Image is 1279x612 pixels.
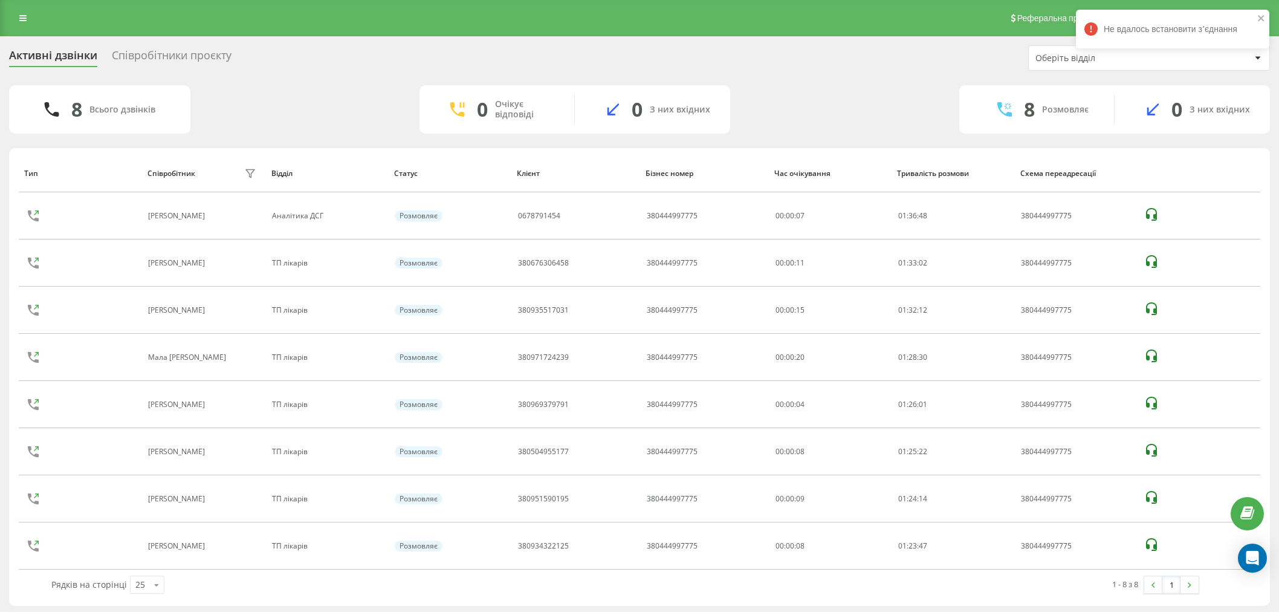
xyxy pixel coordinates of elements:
[395,352,442,363] div: Розмовляє
[1238,544,1267,573] div: Open Intercom Messenger
[919,493,927,504] span: 14
[647,495,698,503] div: 380444997775
[1021,306,1130,314] div: 380444997775
[1021,212,1130,220] div: 380444997775
[518,448,569,456] div: 380504955177
[908,541,917,551] span: 23
[518,495,569,503] div: 380951590195
[898,258,907,268] span: 01
[518,306,569,314] div: 380935517031
[775,212,885,220] div: 00:00:07
[1024,98,1035,121] div: 8
[647,306,698,314] div: 380444997775
[148,448,208,456] div: [PERSON_NAME]
[147,169,195,178] div: Співробітник
[148,306,208,314] div: [PERSON_NAME]
[775,400,885,409] div: 00:00:04
[517,169,634,178] div: Клієнт
[908,305,917,315] span: 32
[898,493,907,504] span: 01
[919,210,927,221] span: 48
[897,169,1008,178] div: Тривалість розмови
[272,306,381,314] div: ТП лікарів
[112,49,232,68] div: Співробітники проєкту
[774,169,886,178] div: Час очікування
[919,258,927,268] span: 02
[71,98,82,121] div: 8
[775,259,885,267] div: 00:00:11
[1042,105,1089,115] div: Розмовляє
[919,305,927,315] span: 12
[148,495,208,503] div: [PERSON_NAME]
[775,448,885,456] div: 00:00:08
[272,448,381,456] div: ТП лікарів
[1021,495,1130,503] div: 380444997775
[1162,576,1180,593] a: 1
[650,105,710,115] div: З них вхідних
[898,400,927,409] div: : :
[477,98,488,121] div: 0
[898,446,907,457] span: 01
[51,579,127,590] span: Рядків на сторінці
[898,353,927,362] div: : :
[632,98,643,121] div: 0
[394,169,505,178] div: Статус
[898,542,927,550] div: : :
[518,259,569,267] div: 380676306458
[1021,542,1130,550] div: 380444997775
[395,258,442,269] div: Розмовляє
[272,353,381,362] div: ТП лікарів
[898,541,907,551] span: 01
[135,579,145,591] div: 25
[1017,13,1106,23] span: Реферальна програма
[148,542,208,550] div: [PERSON_NAME]
[1021,259,1130,267] div: 380444997775
[395,305,442,316] div: Розмовляє
[647,448,698,456] div: 380444997775
[1112,578,1138,590] div: 1 - 8 з 8
[518,542,569,550] div: 380934322125
[1021,448,1130,456] div: 380444997775
[518,212,560,220] div: 0678791454
[919,399,927,409] span: 01
[148,212,208,220] div: [PERSON_NAME]
[908,493,917,504] span: 24
[898,305,907,315] span: 01
[89,105,155,115] div: Всього дзвінків
[908,352,917,362] span: 28
[647,400,698,409] div: 380444997775
[24,169,135,178] div: Тип
[775,542,885,550] div: 00:00:08
[271,169,383,178] div: Відділ
[395,399,442,410] div: Розмовляє
[518,353,569,362] div: 380971724239
[1190,105,1250,115] div: З них вхідних
[908,446,917,457] span: 25
[898,448,927,456] div: : :
[919,352,927,362] span: 30
[898,259,927,267] div: : :
[919,446,927,457] span: 22
[647,212,698,220] div: 380444997775
[395,210,442,221] div: Розмовляє
[1021,353,1130,362] div: 380444997775
[148,400,208,409] div: [PERSON_NAME]
[495,99,556,120] div: Очікує відповіді
[919,541,927,551] span: 47
[898,399,907,409] span: 01
[908,258,917,268] span: 33
[775,353,885,362] div: 00:00:20
[272,259,381,267] div: ТП лікарів
[395,493,442,504] div: Розмовляє
[272,495,381,503] div: ТП лікарів
[1171,98,1182,121] div: 0
[1020,169,1132,178] div: Схема переадресації
[518,400,569,409] div: 380969379791
[395,446,442,457] div: Розмовляє
[148,259,208,267] div: [PERSON_NAME]
[1021,400,1130,409] div: 380444997775
[272,212,381,220] div: Аналітика ДСГ
[646,169,763,178] div: Бізнес номер
[272,400,381,409] div: ТП лікарів
[148,353,229,362] div: Мала [PERSON_NAME]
